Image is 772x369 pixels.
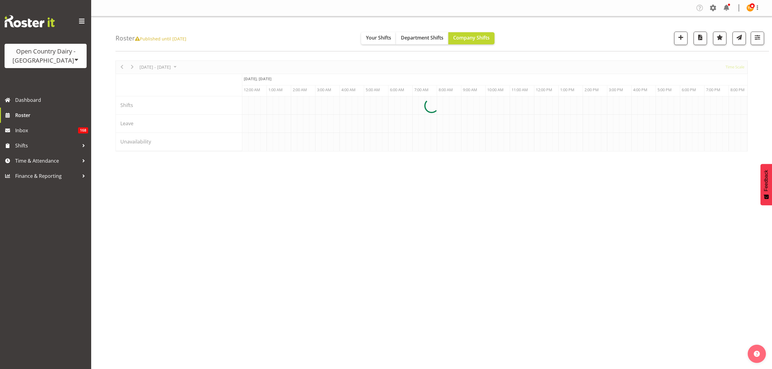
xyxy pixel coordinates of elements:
[754,351,760,357] img: help-xxl-2.png
[713,32,726,45] button: Highlight an important date within the roster.
[366,34,391,41] span: Your Shifts
[453,34,490,41] span: Company Shifts
[5,15,55,27] img: Rosterit website logo
[448,32,495,44] button: Company Shifts
[11,47,81,65] div: Open Country Dairy - [GEOGRAPHIC_DATA]
[763,170,769,191] span: Feedback
[135,36,186,42] span: Published until [DATE]
[15,171,79,181] span: Finance & Reporting
[732,32,746,45] button: Send a list of all shifts for the selected filtered period to all rostered employees.
[15,126,78,135] span: Inbox
[746,4,754,12] img: tim-magness10922.jpg
[674,32,688,45] button: Add a new shift
[15,156,79,165] span: Time & Attendance
[760,164,772,205] button: Feedback - Show survey
[15,111,88,120] span: Roster
[401,34,443,41] span: Department Shifts
[115,35,186,42] h4: Roster
[15,95,88,105] span: Dashboard
[751,32,764,45] button: Filter Shifts
[361,32,396,44] button: Your Shifts
[78,127,88,133] span: 168
[15,141,79,150] span: Shifts
[694,32,707,45] button: Download a PDF of the roster according to the set date range.
[396,32,448,44] button: Department Shifts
